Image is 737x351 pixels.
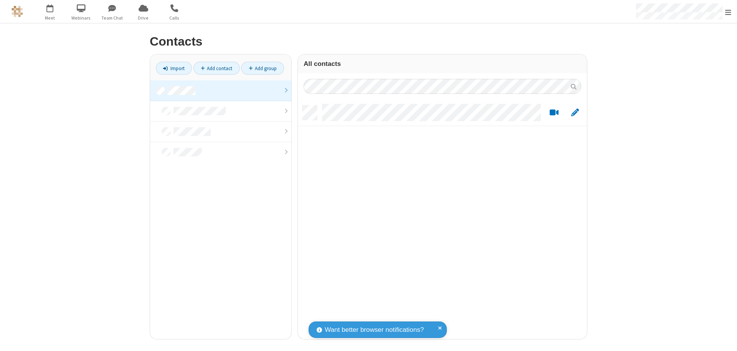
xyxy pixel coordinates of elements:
span: Meet [36,15,64,21]
span: Calls [160,15,189,21]
a: Add contact [193,62,240,75]
a: Import [156,62,192,75]
span: Webinars [67,15,96,21]
a: Add group [241,62,284,75]
div: grid [298,100,587,339]
button: Start a video meeting [547,108,562,118]
span: Team Chat [98,15,127,21]
span: Want better browser notifications? [325,325,424,335]
h3: All contacts [304,60,581,67]
button: Edit [567,108,582,118]
span: Drive [129,15,158,21]
img: QA Selenium DO NOT DELETE OR CHANGE [12,6,23,17]
h2: Contacts [150,35,587,48]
